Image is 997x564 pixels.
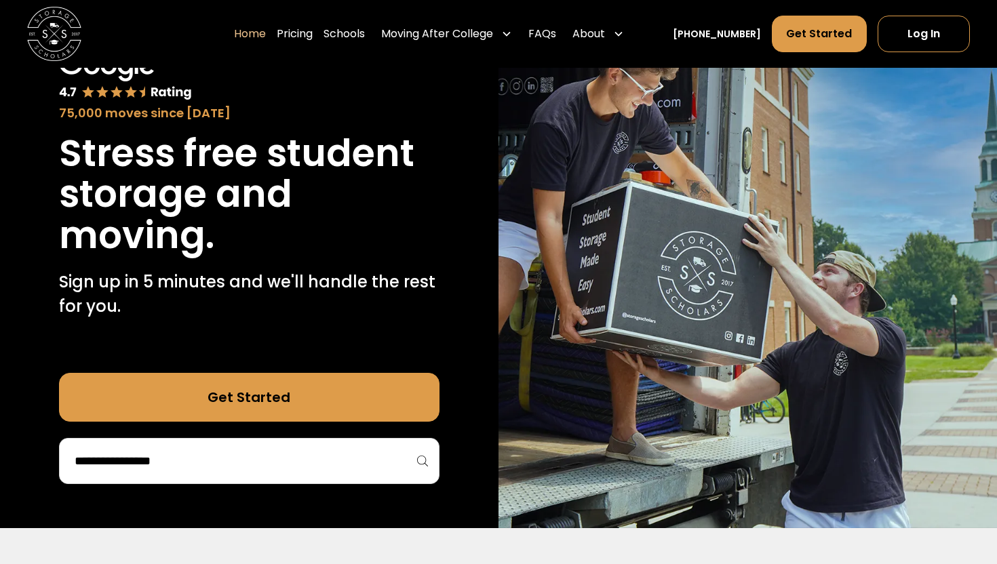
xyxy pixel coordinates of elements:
div: Moving After College [376,15,517,53]
a: Get Started [772,16,866,52]
img: Google 4.7 star rating [59,50,193,101]
a: Get Started [59,373,439,422]
img: Storage Scholars makes moving and storage easy. [498,6,997,527]
div: About [567,15,629,53]
a: FAQs [528,15,556,53]
div: 75,000 moves since [DATE] [59,104,439,122]
a: Log In [878,16,970,52]
a: Home [234,15,266,53]
a: Schools [324,15,365,53]
img: Storage Scholars main logo [27,7,81,61]
a: [PHONE_NUMBER] [673,27,761,41]
a: Pricing [277,15,313,53]
div: Moving After College [381,26,493,42]
h1: Stress free student storage and moving. [59,133,439,256]
p: Sign up in 5 minutes and we'll handle the rest for you. [59,270,439,319]
div: About [572,26,605,42]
